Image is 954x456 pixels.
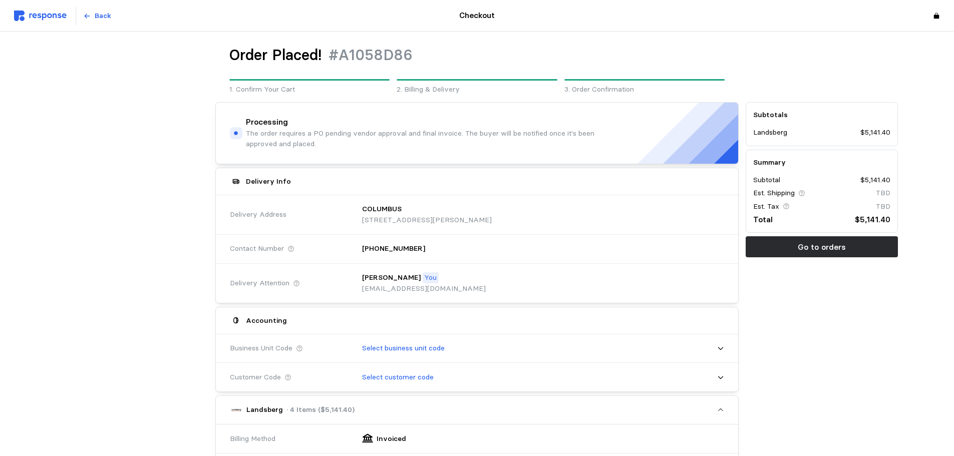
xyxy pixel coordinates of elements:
[230,433,275,444] span: Billing Method
[95,11,111,22] p: Back
[855,213,890,226] p: $5,141.40
[246,117,288,128] h4: Processing
[753,110,890,120] h5: Subtotals
[230,243,284,254] span: Contact Number
[397,84,557,95] p: 2. Billing & Delivery
[14,11,67,21] img: svg%3e
[230,209,286,220] span: Delivery Address
[229,46,322,65] h1: Order Placed!
[246,128,601,150] p: The order requires a PO pending vendor approval and final invoice. The buyer will be notified onc...
[876,188,890,199] p: TBD
[753,213,773,226] p: Total
[377,433,406,444] p: Invoiced
[78,7,117,26] button: Back
[860,127,890,138] p: $5,141.40
[246,404,283,415] p: Landsberg
[230,278,289,289] span: Delivery Attention
[860,175,890,186] p: $5,141.40
[753,201,779,212] p: Est. Tax
[798,241,846,253] p: Go to orders
[362,272,421,283] p: [PERSON_NAME]
[216,396,738,424] button: Landsberg· 4 Items ($5,141.40)
[424,272,437,283] p: You
[246,176,291,187] h5: Delivery Info
[753,127,787,138] p: Landsberg
[362,204,402,215] p: COLUMBUS
[362,343,445,354] p: Select business unit code
[753,188,795,199] p: Est. Shipping
[229,84,390,95] p: 1. Confirm Your Cart
[286,404,355,415] p: · 4 Items ($5,141.40)
[459,10,495,22] h4: Checkout
[362,372,434,383] p: Select customer code
[329,46,413,65] h1: #A1058D86
[230,372,281,383] span: Customer Code
[753,175,780,186] p: Subtotal
[876,201,890,212] p: TBD
[362,243,425,254] p: [PHONE_NUMBER]
[246,315,287,326] h5: Accounting
[753,157,890,168] h5: Summary
[362,283,486,294] p: [EMAIL_ADDRESS][DOMAIN_NAME]
[230,343,292,354] span: Business Unit Code
[362,215,492,226] p: [STREET_ADDRESS][PERSON_NAME]
[564,84,725,95] p: 3. Order Confirmation
[746,236,898,257] button: Go to orders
